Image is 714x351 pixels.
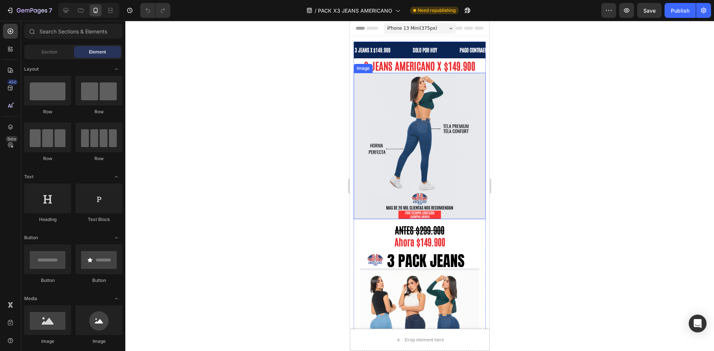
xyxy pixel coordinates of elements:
[24,338,71,345] div: Image
[637,3,662,18] button: Save
[45,203,94,215] strong: ANTES $299.900
[110,25,147,34] p: PAGO CONTRAENTREGA
[24,66,39,72] span: Layout
[7,79,18,85] div: 450
[89,49,106,55] span: Element
[350,21,489,351] iframe: Design area
[315,7,316,14] span: /
[24,277,71,284] div: Button
[6,136,18,142] div: Beta
[3,3,55,18] button: 7
[689,315,707,332] div: Open Intercom Messenger
[75,155,122,162] div: Row
[24,24,122,39] input: Search Sections & Elements
[24,173,33,180] span: Text
[110,171,122,183] span: Toggle open
[24,155,71,162] div: Row
[41,49,57,55] span: Section
[75,216,122,223] div: Text Block
[49,6,52,15] p: 7
[45,215,95,227] strong: Ahora $149.900
[110,63,122,75] span: Toggle open
[24,216,71,223] div: Heading
[4,52,136,198] img: gempages_563869014917382930-53ed153e-1284-4465-ba1c-633ef5527c69.gif
[110,293,122,305] span: Toggle open
[418,7,456,14] span: Need republishing
[24,234,38,241] span: Button
[665,3,696,18] button: Publish
[75,338,122,345] div: Image
[318,7,392,14] span: PACK X3 JEANS AMERICANO
[24,295,37,302] span: Media
[140,3,170,18] div: Undo/Redo
[24,108,71,115] div: Row
[671,7,689,14] div: Publish
[14,38,125,51] strong: 3 JEANS AMERICANO X $149.900
[75,277,122,284] div: Button
[110,232,122,244] span: Toggle open
[75,108,122,115] div: Row
[5,44,21,51] div: Image
[643,7,656,14] span: Save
